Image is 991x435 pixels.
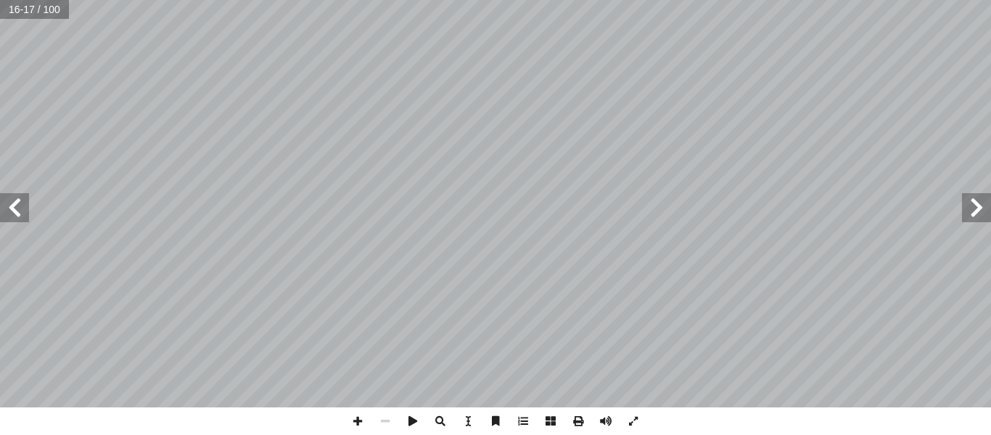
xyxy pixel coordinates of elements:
span: جدول المحتويات [509,407,537,435]
span: يبحث [427,407,454,435]
span: التشغيل التلقائي [399,407,427,435]
span: تكبير [344,407,371,435]
span: تبديل ملء الشاشة [620,407,647,435]
span: حدد الأداة [454,407,482,435]
span: التصغير [371,407,399,435]
span: الصفحات [537,407,564,435]
span: مطبعة [564,407,592,435]
span: إشارة مرجعية [482,407,509,435]
span: صوت [592,407,620,435]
